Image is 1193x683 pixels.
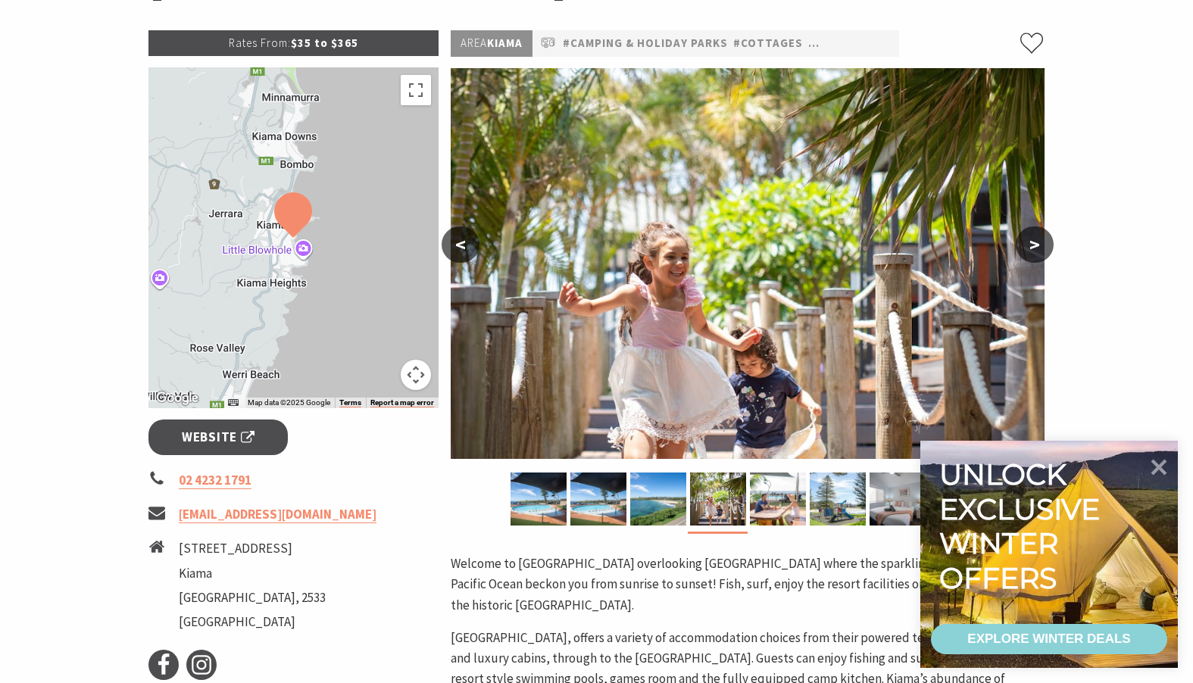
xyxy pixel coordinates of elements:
img: Surf Beach Pool [570,472,626,526]
button: Keyboard shortcuts [228,398,239,408]
p: Welcome to [GEOGRAPHIC_DATA] overlooking [GEOGRAPHIC_DATA] where the sparkling blue waters of the... [451,554,1045,616]
li: [GEOGRAPHIC_DATA], 2533 [179,588,326,608]
p: Kiama [451,30,532,57]
a: Report a map error [370,398,434,407]
img: Cabins at Surf Beach Holiday Park [511,472,567,526]
span: Rates From: [229,36,291,50]
li: Kiama [179,563,326,584]
span: Website [182,427,255,448]
a: Terms [339,398,361,407]
li: [GEOGRAPHIC_DATA] [179,612,326,632]
span: Map data ©2025 Google [248,398,330,407]
a: Click to see this area on Google Maps [152,388,202,408]
button: < [442,226,479,263]
img: Boardwalk [451,68,1045,459]
img: Main bedroom [870,472,926,526]
img: Playground [810,472,866,526]
a: EXPLORE WINTER DEALS [931,624,1167,654]
div: EXPLORE WINTER DEALS [967,624,1130,654]
li: [STREET_ADDRESS] [179,538,326,559]
a: [EMAIL_ADDRESS][DOMAIN_NAME] [179,506,376,523]
a: #Camping & Holiday Parks [563,34,728,53]
p: $35 to $365 [148,30,439,56]
a: #Pet Friendly [808,34,896,53]
img: Ocean view [630,472,686,526]
a: 02 4232 1791 [179,472,251,489]
span: Area [461,36,487,50]
img: Outdoor eating area poolside [750,472,806,526]
a: #Cottages [733,34,803,53]
a: Website [148,419,289,455]
img: Boardwalk [690,472,746,526]
button: Toggle fullscreen view [401,75,431,105]
button: Map camera controls [401,360,431,390]
div: Unlock exclusive winter offers [939,457,1107,595]
img: Google [152,388,202,408]
button: > [1016,226,1054,263]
